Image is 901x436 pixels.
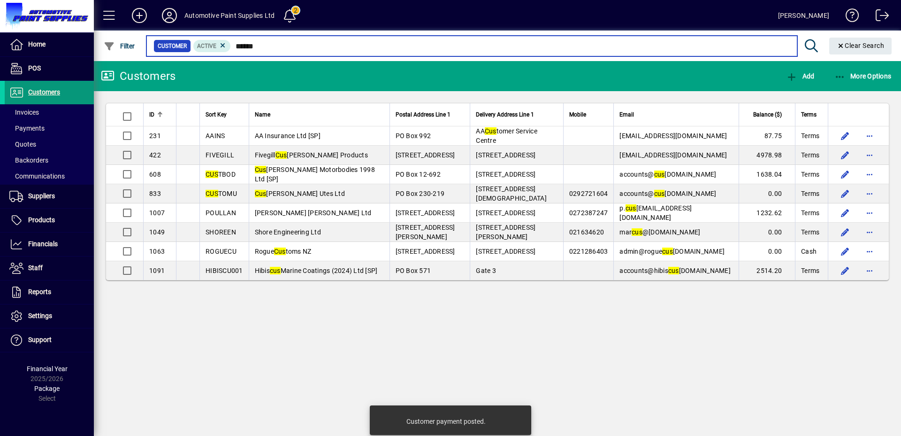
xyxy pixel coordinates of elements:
[28,64,41,72] span: POS
[739,184,795,203] td: 0.00
[476,267,496,274] span: Gate 3
[9,172,65,180] span: Communications
[838,205,853,220] button: Edit
[753,109,782,120] span: Balance ($)
[149,132,161,140] span: 231
[476,109,534,120] span: Delivery Address Line 1
[28,216,55,224] span: Products
[619,248,725,255] span: admin@rogue [DOMAIN_NAME]
[396,224,455,241] span: [STREET_ADDRESS][PERSON_NAME]
[801,170,819,179] span: Terms
[476,185,547,202] span: [STREET_ADDRESS][DEMOGRAPHIC_DATA]
[739,165,795,184] td: 1638.04
[255,132,321,140] span: AA Insurance Ltd [SP]
[862,263,877,278] button: More options
[476,127,537,144] span: AA tomer Service Centre
[5,328,94,352] a: Support
[28,336,52,343] span: Support
[801,131,819,140] span: Terms
[9,125,45,132] span: Payments
[255,166,267,173] em: Cus
[396,151,455,159] span: [STREET_ADDRESS]
[862,225,877,240] button: More options
[476,171,535,178] span: [STREET_ADDRESS]
[801,227,819,237] span: Terms
[28,192,55,200] span: Suppliers
[801,189,819,198] span: Terms
[396,132,431,140] span: PO Box 992
[801,109,817,120] span: Terms
[619,204,692,221] span: p. [EMAIL_ADDRESS][DOMAIN_NAME]
[275,151,287,159] em: Cus
[619,228,700,236] span: mar @[DOMAIN_NAME]
[662,248,673,255] em: cus
[838,186,853,201] button: Edit
[396,248,455,255] span: [STREET_ADDRESS]
[569,228,604,236] span: 021634620
[104,42,135,50] span: Filter
[255,190,267,197] em: Cus
[739,203,795,223] td: 1232.62
[862,186,877,201] button: More options
[862,128,877,143] button: More options
[28,240,58,248] span: Financials
[862,167,877,182] button: More options
[778,8,829,23] div: [PERSON_NAME]
[784,68,817,85] button: Add
[668,267,679,274] em: cus
[5,136,94,152] a: Quotes
[9,156,48,164] span: Backorders
[838,148,853,163] button: Edit
[801,247,817,256] span: Cash
[476,209,535,217] span: [STREET_ADDRESS]
[9,109,39,116] span: Invoices
[197,43,216,49] span: Active
[619,151,727,159] span: [EMAIL_ADDRESS][DOMAIN_NAME]
[786,72,814,80] span: Add
[834,72,892,80] span: More Options
[149,109,154,120] span: ID
[569,209,608,217] span: 0272387247
[862,148,877,163] button: More options
[619,267,731,274] span: accounts@hibis [DOMAIN_NAME]
[5,304,94,328] a: Settings
[255,109,270,120] span: Name
[28,40,46,48] span: Home
[396,267,431,274] span: PO Box 571
[801,208,819,218] span: Terms
[476,248,535,255] span: [STREET_ADDRESS]
[28,264,43,272] span: Staff
[274,248,286,255] em: Cus
[396,109,450,120] span: Postal Address Line 1
[149,248,165,255] span: 1063
[832,68,894,85] button: More Options
[34,385,60,392] span: Package
[101,69,176,84] div: Customers
[745,109,790,120] div: Balance ($)
[149,151,161,159] span: 422
[739,242,795,261] td: 0.00
[862,205,877,220] button: More options
[739,126,795,146] td: 87.75
[654,190,665,197] em: cus
[739,223,795,242] td: 0.00
[869,2,889,32] a: Logout
[485,127,496,135] em: Cus
[255,190,345,197] span: [PERSON_NAME] Utes Ltd
[5,57,94,80] a: POS
[28,88,60,96] span: Customers
[739,146,795,165] td: 4978.98
[5,120,94,136] a: Payments
[149,171,161,178] span: 608
[839,2,859,32] a: Knowledge Base
[206,190,218,197] em: CUS
[569,248,608,255] span: 0221286403
[619,109,733,120] div: Email
[28,288,51,296] span: Reports
[619,171,716,178] span: accounts@ [DOMAIN_NAME]
[149,190,161,197] span: 833
[149,228,165,236] span: 1049
[476,151,535,159] span: [STREET_ADDRESS]
[5,209,94,232] a: Products
[396,209,455,217] span: [STREET_ADDRESS]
